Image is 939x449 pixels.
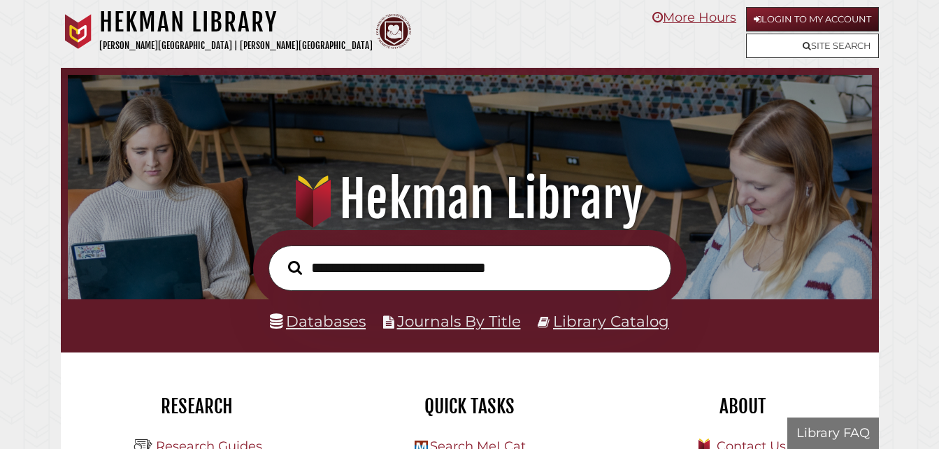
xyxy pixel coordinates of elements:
[61,14,96,49] img: Calvin University
[270,312,366,330] a: Databases
[553,312,669,330] a: Library Catalog
[344,394,596,418] h2: Quick Tasks
[397,312,521,330] a: Journals By Title
[71,394,323,418] h2: Research
[652,10,736,25] a: More Hours
[746,7,879,31] a: Login to My Account
[617,394,868,418] h2: About
[99,7,373,38] h1: Hekman Library
[82,169,858,230] h1: Hekman Library
[288,260,302,275] i: Search
[99,38,373,54] p: [PERSON_NAME][GEOGRAPHIC_DATA] | [PERSON_NAME][GEOGRAPHIC_DATA]
[281,257,309,278] button: Search
[376,14,411,49] img: Calvin Theological Seminary
[746,34,879,58] a: Site Search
